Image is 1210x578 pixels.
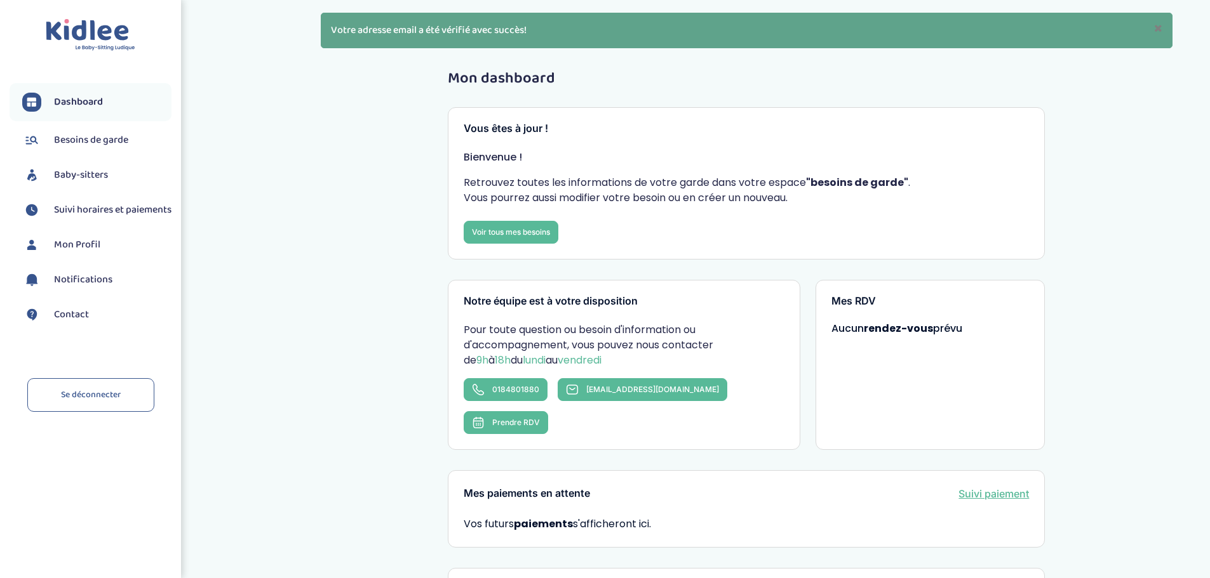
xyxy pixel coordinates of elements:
[22,305,41,324] img: contact.svg
[54,272,112,287] span: Notifications
[495,353,511,367] span: 18h
[22,235,41,254] img: profil.svg
[464,516,651,531] span: Vos futurs s'afficheront ici.
[22,235,171,254] a: Mon Profil
[492,417,540,427] span: Prendre RDV
[54,95,103,110] span: Dashboard
[464,296,784,307] h3: Notre équipe est à votre disposition
[54,133,128,148] span: Besoins de garde
[22,93,41,112] img: dashboard.svg
[464,322,784,368] p: Pour toute question ou besoin d'information ou d'accompagnement, vous pouvez nous contacter de à ...
[558,378,727,401] a: [EMAIL_ADDRESS][DOMAIN_NAME]
[464,123,1029,135] h3: Vous êtes à jour !
[22,270,41,289] img: notification.svg
[22,166,41,185] img: babysitters.svg
[46,19,135,51] img: logo.svg
[831,296,1030,307] h3: Mes RDV
[448,70,1045,87] h1: Mon dashboard
[464,175,1029,206] p: Retrouvez toutes les informations de votre garde dans votre espace . Vous pourrez aussi modifier ...
[22,93,171,112] a: Dashboard
[22,200,171,220] a: Suivi horaires et paiements
[22,131,171,150] a: Besoins de garde
[22,131,41,150] img: besoin.svg
[831,321,962,336] span: Aucun prévu
[558,353,602,367] span: vendredi
[476,353,488,367] span: 9h
[464,378,548,401] a: 0184801880
[54,202,171,218] span: Suivi horaires et paiements
[54,167,108,183] span: Baby-sitters
[22,270,171,289] a: Notifications
[464,411,548,434] button: Prendre RDV
[27,378,154,412] a: Se déconnecter
[464,150,1029,165] p: Bienvenue !
[958,486,1029,501] a: Suivi paiement
[54,237,100,253] span: Mon Profil
[464,488,590,499] h3: Mes paiements en attente
[492,384,539,394] span: 0184801880
[514,516,573,531] strong: paiements
[586,384,719,394] span: [EMAIL_ADDRESS][DOMAIN_NAME]
[864,321,933,336] strong: rendez-vous
[54,307,89,322] span: Contact
[806,175,908,190] strong: "besoins de garde"
[523,353,546,367] span: lundi
[22,200,41,220] img: suivihoraire.svg
[22,166,171,185] a: Baby-sitters
[321,13,1172,48] p: Votre adresse email a été vérifié avec succès!
[22,305,171,324] a: Contact
[464,221,558,244] a: Voir tous mes besoins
